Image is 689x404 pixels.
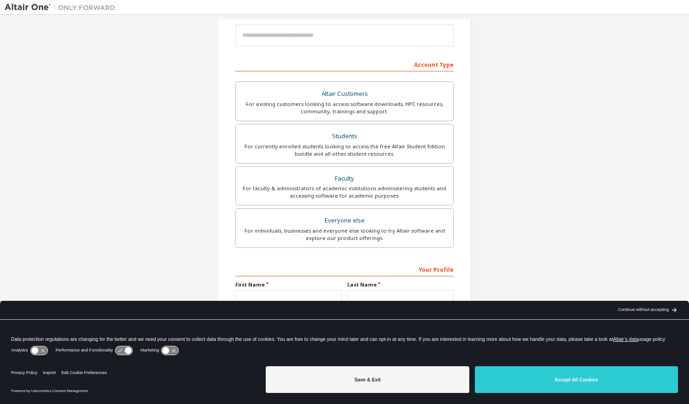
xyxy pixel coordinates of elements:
div: For existing customers looking to access software downloads, HPC resources, community, trainings ... [241,100,448,115]
div: Everyone else [241,214,448,227]
label: Last Name [347,281,454,288]
div: For individuals, businesses and everyone else looking to try Altair software and explore our prod... [241,227,448,242]
div: For currently enrolled students looking to access the free Altair Student Edition bundle and all ... [241,143,448,158]
div: Account Type [235,57,454,71]
div: Faculty [241,172,448,185]
div: Altair Customers [241,88,448,100]
div: Students [241,130,448,143]
div: Your Profile [235,262,454,276]
div: For faculty & administrators of academic institutions administering students and accessing softwa... [241,185,448,199]
img: Altair One [5,3,120,12]
label: First Name [235,281,342,288]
